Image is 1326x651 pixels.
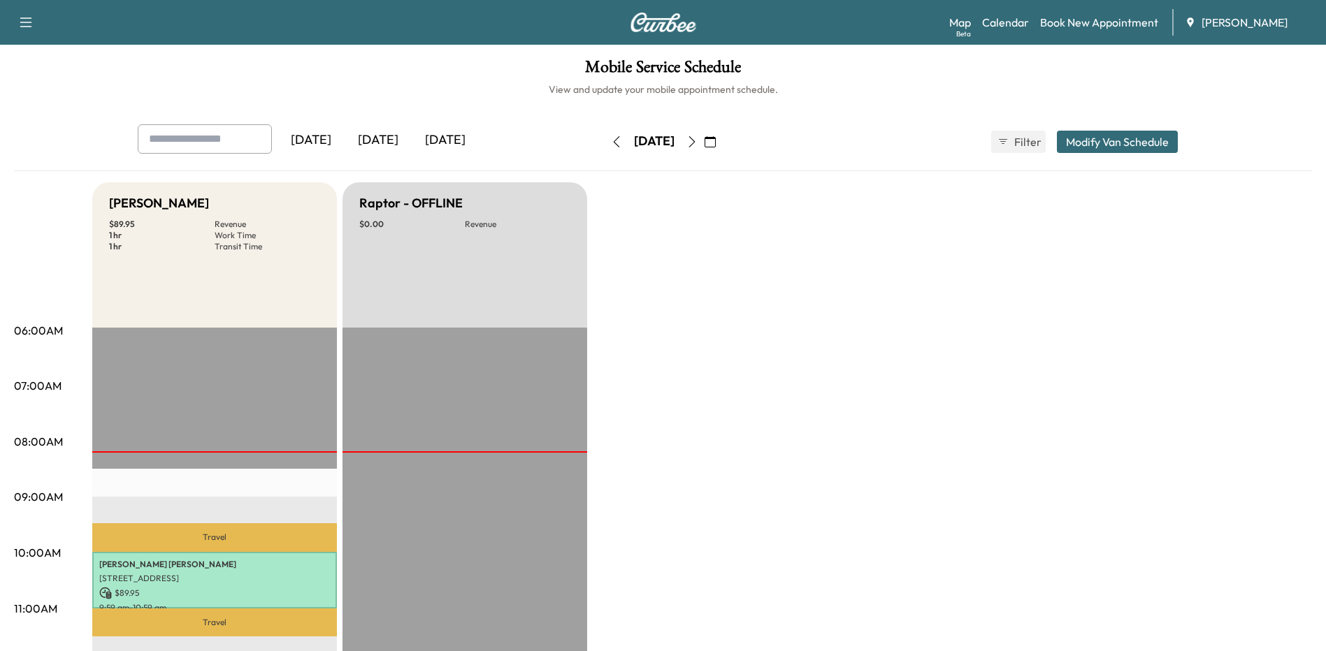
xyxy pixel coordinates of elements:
p: 11:00AM [14,600,57,617]
p: 9:59 am - 10:59 am [99,602,330,613]
p: $ 0.00 [359,219,465,230]
h6: View and update your mobile appointment schedule. [14,82,1312,96]
a: MapBeta [949,14,971,31]
p: Work Time [215,230,320,241]
a: Book New Appointment [1040,14,1158,31]
p: 1 hr [109,241,215,252]
p: Revenue [465,219,570,230]
span: Filter [1014,133,1039,150]
button: Modify Van Schedule [1057,131,1178,153]
a: Calendar [982,14,1029,31]
p: 08:00AM [14,433,63,450]
p: Travel [92,523,337,553]
div: [DATE] [278,124,345,156]
p: 09:00AM [14,488,63,505]
p: [STREET_ADDRESS] [99,573,330,584]
h1: Mobile Service Schedule [14,59,1312,82]
button: Filter [991,131,1046,153]
p: Travel [92,608,337,636]
p: Revenue [215,219,320,230]
h5: [PERSON_NAME] [109,193,209,213]
div: [DATE] [412,124,479,156]
p: Transit Time [215,241,320,252]
img: Curbee Logo [630,13,697,32]
p: 07:00AM [14,377,62,394]
p: 10:00AM [14,544,61,561]
p: $ 89.95 [99,587,330,599]
p: 1 hr [109,230,215,241]
div: Beta [956,29,971,39]
p: 06:00AM [14,322,63,339]
span: [PERSON_NAME] [1202,14,1288,31]
div: [DATE] [634,133,675,150]
p: $ 89.95 [109,219,215,230]
h5: Raptor - OFFLINE [359,193,463,213]
div: [DATE] [345,124,412,156]
p: [PERSON_NAME] [PERSON_NAME] [99,559,330,570]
